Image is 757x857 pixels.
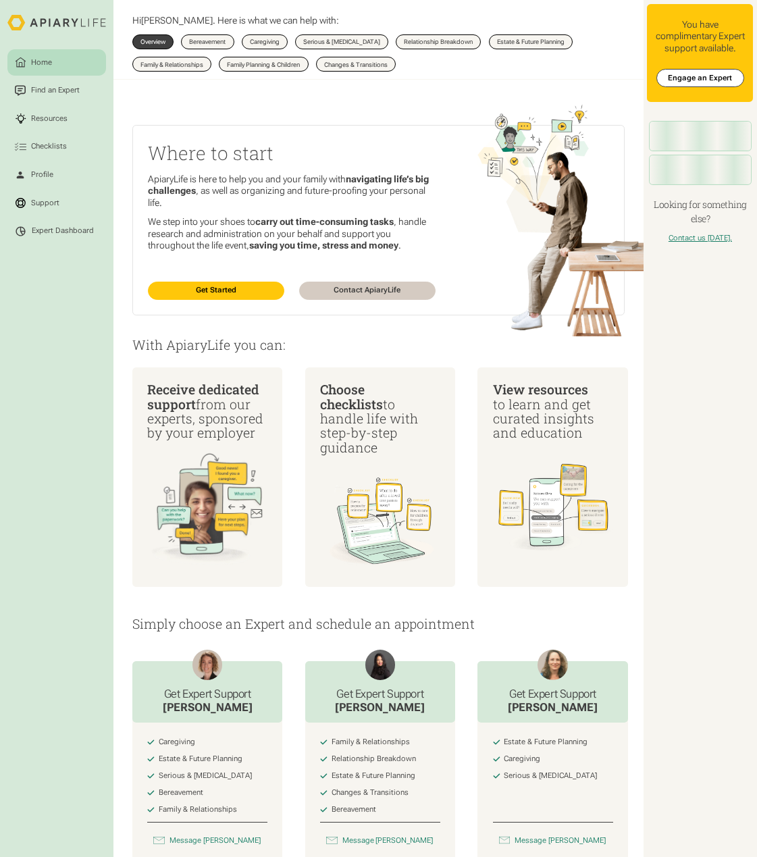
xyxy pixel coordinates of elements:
a: Changes & Transitions [316,57,396,72]
div: [PERSON_NAME] [203,836,261,846]
div: Caregiving [159,737,195,747]
div: Relationship Breakdown [404,38,473,45]
div: Estate & Future Planning [497,38,565,45]
h3: Get Expert Support [508,687,598,701]
div: Serious & [MEDICAL_DATA] [159,771,252,781]
a: View resources to learn and get curated insights and education [477,367,627,587]
span: Receive dedicated support [147,381,259,412]
div: Profile [29,170,55,181]
a: Profile [7,162,106,188]
a: Contact us [DATE]. [669,234,732,242]
a: Relationship Breakdown [396,34,481,49]
span: View resources [493,381,588,398]
strong: navigating life’s big challenges [148,174,429,196]
a: Estate & Future Planning [489,34,573,49]
div: Message [515,836,546,846]
a: Caregiving [242,34,288,49]
div: Support [29,197,61,209]
span: [PERSON_NAME] [141,15,213,26]
h3: Get Expert Support [335,687,425,701]
div: Estate & Future Planning [504,737,588,747]
div: Message [342,836,374,846]
div: Checklists [29,141,69,153]
div: [PERSON_NAME] [163,701,253,715]
div: [PERSON_NAME] [335,701,425,715]
a: Overview [132,34,174,49]
div: Family & Relationships [140,61,203,68]
div: Serious & [MEDICAL_DATA] [303,38,380,45]
a: Choose checkliststo handle life with step-by-step guidance [305,367,455,587]
a: Resources [7,105,106,132]
div: to handle life with step-by-step guidance [320,382,440,455]
a: Message[PERSON_NAME] [320,834,440,847]
h4: Looking for something else? [647,198,753,226]
p: We step into your shoes to , handle research and administration on your behalf and support you th... [148,216,435,251]
div: Resources [29,113,70,124]
a: Support [7,190,106,216]
div: Relationship Breakdown [332,754,416,764]
a: Get Started [148,282,284,300]
div: Family Planning & Children [227,61,300,68]
div: [PERSON_NAME] [508,701,598,715]
h3: Get Expert Support [163,687,253,701]
div: Estate & Future Planning [332,771,415,781]
div: Bereavement [159,788,203,798]
div: Changes & Transitions [324,61,388,68]
div: Message [169,836,201,846]
strong: carry out time-consuming tasks [255,216,394,227]
a: Receive dedicated supportfrom our experts, sponsored by your employer [132,367,282,587]
a: Bereavement [181,34,234,49]
a: Family Planning & Children [219,57,308,72]
strong: saving you time, stress and money [249,240,398,251]
div: Family & Relationships [332,737,410,747]
div: from our experts, sponsored by your employer [147,382,267,440]
div: Expert Dashboard [32,226,94,236]
div: Serious & [MEDICAL_DATA] [504,771,597,781]
div: Home [29,57,54,68]
p: Simply choose an Expert and schedule an appointment [132,617,625,631]
a: Family & Relationships [132,57,211,72]
div: Family & Relationships [159,805,237,814]
a: Serious & [MEDICAL_DATA] [295,34,388,49]
div: Bereavement [189,38,226,45]
div: Changes & Transitions [332,788,409,798]
div: [PERSON_NAME] [375,836,433,846]
div: [PERSON_NAME] [548,836,606,846]
div: Bereavement [332,805,376,814]
div: You have complimentary Expert support available. [655,19,746,54]
div: Estate & Future Planning [159,754,242,764]
div: Find an Expert [29,85,82,97]
div: to learn and get curated insights and education [493,382,613,440]
a: Home [7,49,106,76]
p: With ApiaryLife you can: [132,338,625,352]
a: Find an Expert [7,78,106,104]
p: ApiaryLife is here to help you and your family with , as well as organizing and future-proofing y... [148,174,435,209]
div: Caregiving [504,754,540,764]
a: Engage an Expert [656,69,744,87]
div: Caregiving [250,38,280,45]
span: Choose checklists [320,381,383,412]
a: Message[PERSON_NAME] [493,834,613,847]
a: Contact ApiaryLife [299,282,436,300]
p: Hi . Here is what we can help with: [132,15,339,26]
a: Checklists [7,134,106,160]
h2: Where to start [148,140,435,166]
a: Expert Dashboard [7,218,106,244]
a: Message[PERSON_NAME] [147,834,267,847]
